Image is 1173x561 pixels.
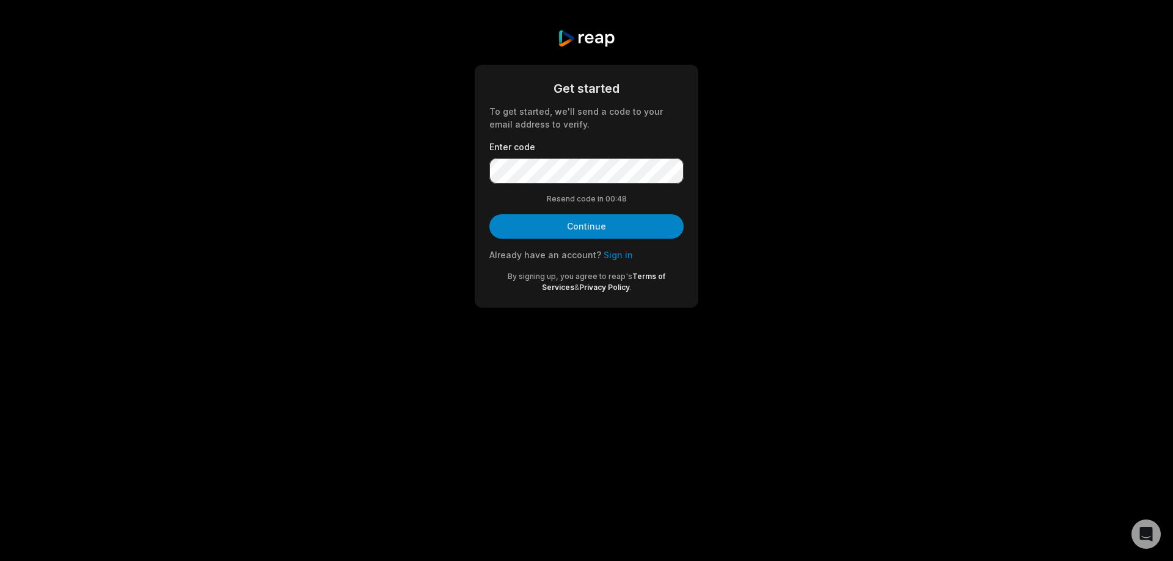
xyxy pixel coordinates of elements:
[489,79,684,98] div: Get started
[508,272,632,281] span: By signing up, you agree to reap's
[489,194,684,204] div: Resend code in 00:
[604,250,633,260] a: Sign in
[489,140,684,153] label: Enter code
[489,105,684,131] div: To get started, we'll send a code to your email address to verify.
[489,214,684,239] button: Continue
[630,283,632,292] span: .
[489,250,601,260] span: Already have an account?
[1131,519,1161,549] div: Open Intercom Messenger
[542,272,666,292] a: Terms of Services
[574,283,579,292] span: &
[579,283,630,292] a: Privacy Policy
[557,29,615,48] img: reap
[617,194,627,204] span: 48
